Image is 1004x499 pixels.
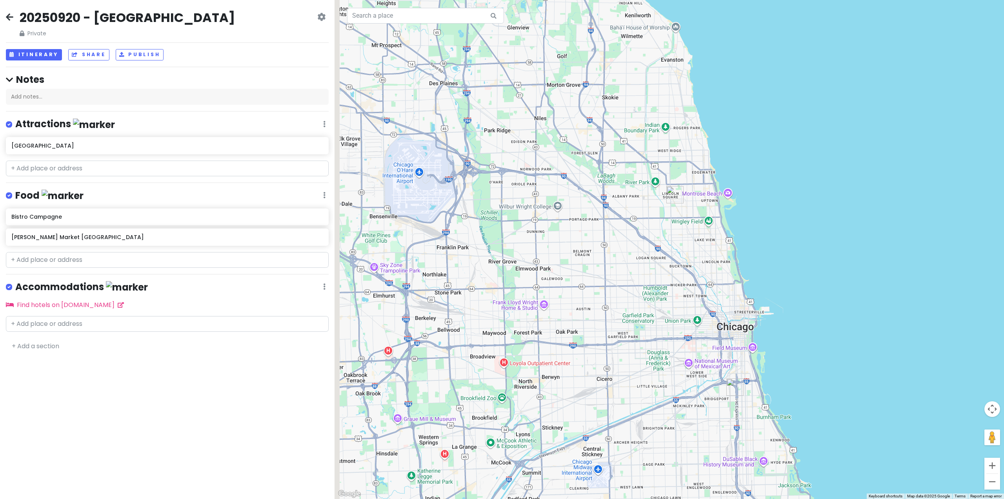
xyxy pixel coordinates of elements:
[12,342,59,351] a: + Add a section
[6,161,329,176] input: + Add place or address
[15,281,148,294] h4: Accommodations
[6,300,124,309] a: Find hotels on [DOMAIN_NAME]
[955,494,966,498] a: Terms (opens in new tab)
[984,458,1000,473] button: Zoom in
[869,494,902,499] button: Keyboard shortcuts
[6,89,329,105] div: Add notes...
[336,489,362,499] a: Open this area in Google Maps (opens a new window)
[6,252,329,268] input: + Add place or address
[347,8,504,24] input: Search a place
[20,9,235,26] h2: 20250920 - [GEOGRAPHIC_DATA]
[6,316,329,332] input: + Add place or address
[6,73,329,86] h4: Notes
[970,494,1002,498] a: Report a map error
[666,186,684,203] div: Bistro Campagne
[106,281,148,293] img: marker
[6,49,62,60] button: Itinerary
[11,234,323,241] h6: [PERSON_NAME] Market [GEOGRAPHIC_DATA]
[116,49,164,60] button: Publish
[42,190,84,202] img: marker
[11,213,323,220] h6: Bistro Campagne
[984,474,1000,490] button: Zoom out
[907,494,950,498] span: Map data ©2025 Google
[15,118,115,131] h4: Attractions
[336,489,362,499] img: Google
[11,142,323,149] h6: [GEOGRAPHIC_DATA]
[984,401,1000,417] button: Map camera controls
[68,49,109,60] button: Share
[726,378,744,396] div: Lawrence Fish Market Chinatown
[984,430,1000,445] button: Drag Pegman onto the map to open Street View
[73,119,115,131] img: marker
[15,189,84,202] h4: Food
[20,29,235,38] span: Private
